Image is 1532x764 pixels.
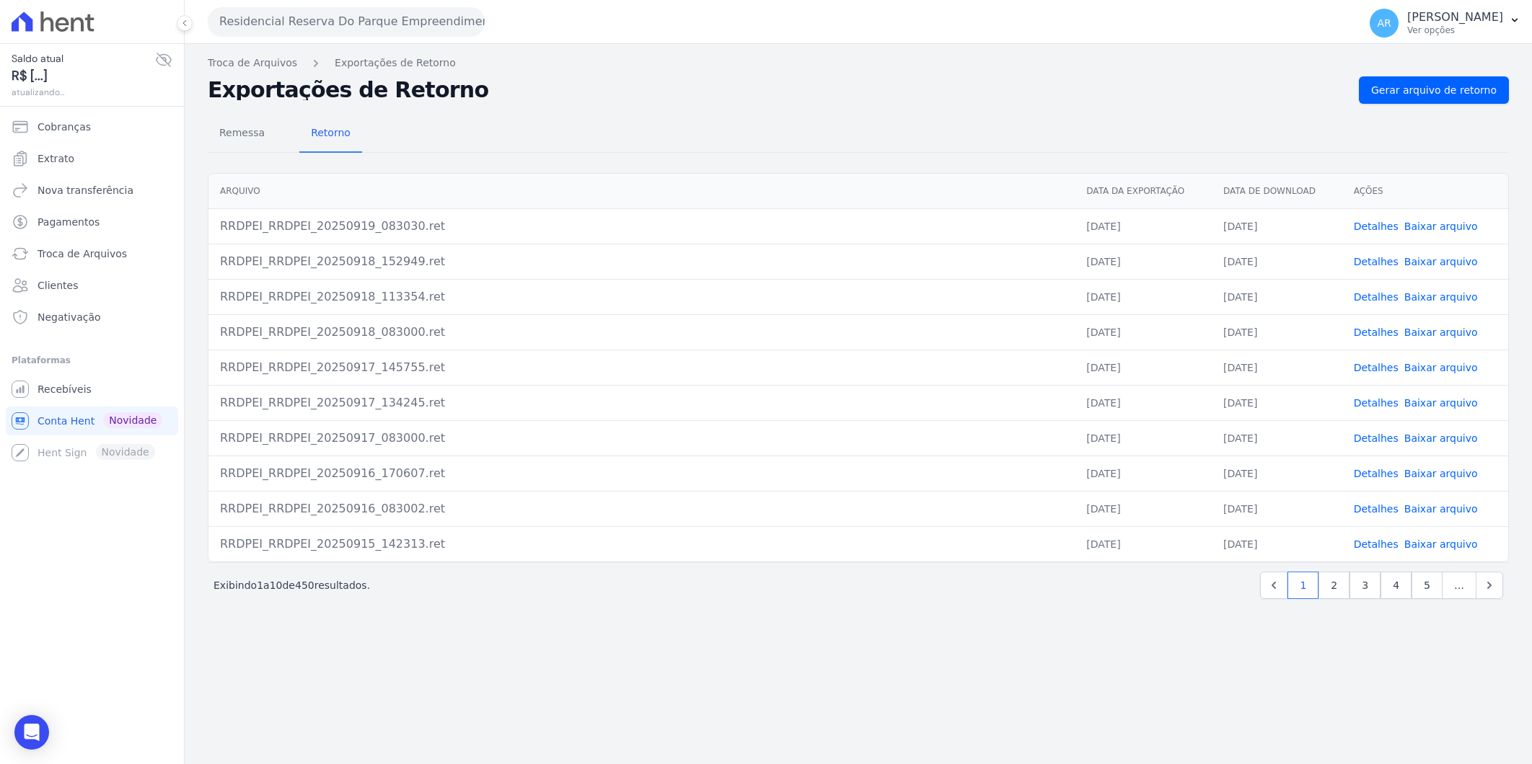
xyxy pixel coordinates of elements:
[1075,526,1212,561] td: [DATE]
[1404,291,1478,303] a: Baixar arquivo
[1354,256,1399,267] a: Detalhes
[1358,3,1532,43] button: AR [PERSON_NAME] Ver opções
[299,115,362,153] a: Retorno
[38,278,78,293] span: Clientes
[1381,572,1412,599] a: 4
[257,579,263,591] span: 1
[1212,244,1342,279] td: [DATE]
[6,303,178,332] a: Negativação
[1212,420,1342,456] td: [DATE]
[6,407,178,435] a: Conta Hent Novidade
[213,578,370,592] p: Exibindo a de resultados.
[1075,456,1212,491] td: [DATE]
[1354,503,1399,515] a: Detalhes
[38,246,127,261] span: Troca de Arquivos
[1476,572,1503,599] a: Next
[6,144,178,173] a: Extrato
[335,55,456,71] a: Exportações de Retorno
[208,7,485,36] button: Residencial Reserva Do Parque Empreendimento Imobiliario LTDA
[1404,432,1478,444] a: Baixar arquivo
[220,430,1063,447] div: RRDPEI_RRDPEI_20250917_083000.ret
[1404,327,1478,338] a: Baixar arquivo
[1404,221,1478,232] a: Baixar arquivo
[1342,174,1508,209] th: Ações
[208,174,1075,209] th: Arquivo
[38,414,94,428] span: Conta Hent
[1377,18,1391,28] span: AR
[1212,174,1342,209] th: Data de Download
[1075,420,1212,456] td: [DATE]
[302,118,359,147] span: Retorno
[1442,572,1476,599] span: …
[1319,572,1350,599] a: 2
[1075,385,1212,420] td: [DATE]
[1075,314,1212,350] td: [DATE]
[12,112,172,467] nav: Sidebar
[1354,221,1399,232] a: Detalhes
[1212,385,1342,420] td: [DATE]
[220,394,1063,412] div: RRDPEI_RRDPEI_20250917_134245.ret
[14,715,49,750] div: Open Intercom Messenger
[1075,244,1212,279] td: [DATE]
[103,412,162,428] span: Novidade
[208,115,276,153] a: Remessa
[6,176,178,205] a: Nova transferência
[220,536,1063,553] div: RRDPEI_RRDPEI_20250915_142313.ret
[211,118,273,147] span: Remessa
[1359,76,1509,104] a: Gerar arquivo de retorno
[1212,279,1342,314] td: [DATE]
[208,55,1509,71] nav: Breadcrumb
[220,253,1063,270] div: RRDPEI_RRDPEI_20250918_152949.ret
[38,382,92,396] span: Recebíveis
[12,86,155,99] span: atualizando...
[1407,10,1503,25] p: [PERSON_NAME]
[270,579,283,591] span: 10
[1404,468,1478,479] a: Baixar arquivo
[1075,491,1212,526] td: [DATE]
[1407,25,1503,36] p: Ver opções
[6,375,178,404] a: Recebíveis
[1212,208,1342,244] td: [DATE]
[1212,456,1342,491] td: [DATE]
[6,112,178,141] a: Cobranças
[38,151,74,166] span: Extrato
[1075,350,1212,385] td: [DATE]
[1404,538,1478,550] a: Baixar arquivo
[1354,538,1399,550] a: Detalhes
[1212,314,1342,350] td: [DATE]
[6,208,178,236] a: Pagamentos
[1260,572,1287,599] a: Previous
[1354,291,1399,303] a: Detalhes
[220,288,1063,306] div: RRDPEI_RRDPEI_20250918_113354.ret
[1075,174,1212,209] th: Data da Exportação
[38,215,100,229] span: Pagamentos
[6,271,178,300] a: Clientes
[1354,468,1399,479] a: Detalhes
[38,310,101,324] span: Negativação
[1287,572,1319,599] a: 1
[1350,572,1381,599] a: 3
[1354,432,1399,444] a: Detalhes
[12,352,172,369] div: Plataformas
[208,55,297,71] a: Troca de Arquivos
[1212,526,1342,561] td: [DATE]
[12,66,155,86] span: R$ [...]
[1075,208,1212,244] td: [DATE]
[220,465,1063,482] div: RRDPEI_RRDPEI_20250916_170607.ret
[1212,491,1342,526] td: [DATE]
[1371,83,1497,97] span: Gerar arquivo de retorno
[1404,397,1478,409] a: Baixar arquivo
[1075,279,1212,314] td: [DATE]
[1404,256,1478,267] a: Baixar arquivo
[1412,572,1443,599] a: 5
[220,218,1063,235] div: RRDPEI_RRDPEI_20250919_083030.ret
[295,579,314,591] span: 450
[208,80,1347,100] h2: Exportações de Retorno
[1404,503,1478,515] a: Baixar arquivo
[220,359,1063,376] div: RRDPEI_RRDPEI_20250917_145755.ret
[1354,327,1399,338] a: Detalhes
[38,183,133,197] span: Nova transferência
[1354,362,1399,373] a: Detalhes
[220,324,1063,341] div: RRDPEI_RRDPEI_20250918_083000.ret
[220,500,1063,518] div: RRDPEI_RRDPEI_20250916_083002.ret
